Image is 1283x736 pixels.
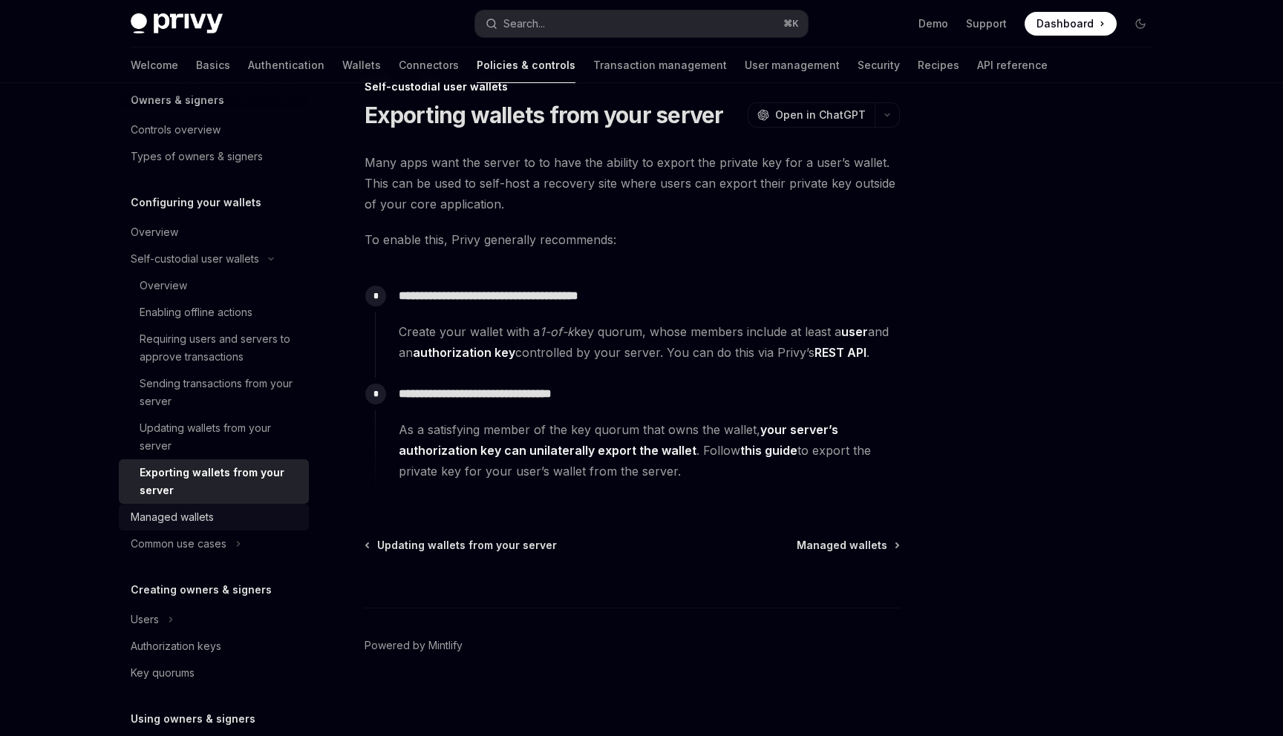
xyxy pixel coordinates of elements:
div: Users [131,611,159,628]
a: Dashboard [1025,12,1117,36]
a: Welcome [131,47,178,83]
div: Overview [131,223,178,241]
strong: user [841,324,868,339]
strong: authorization key [413,345,515,360]
div: Requiring users and servers to approve transactions [140,330,300,366]
a: Authorization keys [119,633,309,660]
a: Security [858,47,900,83]
div: Updating wallets from your server [140,419,300,455]
span: As a satisfying member of the key quorum that owns the wallet, . Follow to export the private key... [399,419,899,482]
button: Open in ChatGPT [748,102,875,128]
span: Create your wallet with a key quorum, whose members include at least a and an controlled by your ... [399,321,899,363]
button: Toggle dark mode [1129,12,1152,36]
span: Managed wallets [797,538,887,553]
a: Exporting wallets from your server [119,459,309,504]
div: Enabling offline actions [140,303,252,321]
a: Powered by Mintlify [365,638,463,653]
div: Sending transactions from your server [140,375,300,410]
a: API reference [977,47,1048,83]
h1: Exporting wallets from your server [365,102,724,128]
div: Exporting wallets from your server [140,464,300,499]
div: Self-custodial user wallets [365,79,900,94]
a: Connectors [399,47,459,83]
a: Authentication [248,47,324,83]
a: Managed wallets [797,538,898,553]
a: Recipes [918,47,959,83]
a: Managed wallets [119,504,309,530]
div: Managed wallets [131,508,214,526]
a: REST API [814,345,866,361]
span: ⌘ K [783,18,799,30]
a: this guide [740,443,797,459]
div: Key quorums [131,664,195,682]
button: Toggle Self-custodial user wallets section [119,246,309,272]
a: Enabling offline actions [119,299,309,326]
a: Sending transactions from your server [119,370,309,415]
img: dark logo [131,13,223,34]
span: Open in ChatGPT [775,108,866,122]
a: Demo [918,16,948,31]
button: Open search [475,10,808,37]
em: 1-of-k [540,324,574,339]
a: Updating wallets from your server [119,415,309,459]
a: Support [966,16,1007,31]
h5: Configuring your wallets [131,194,261,211]
a: Wallets [342,47,381,83]
div: Search... [503,15,545,33]
h5: Creating owners & signers [131,581,272,599]
div: Common use cases [131,535,226,553]
button: Toggle Users section [119,606,309,633]
a: User management [745,47,840,83]
button: Toggle Common use cases section [119,530,309,557]
span: Many apps want the server to to have the ability to export the private key for a user’s wallet. T... [365,152,900,214]
div: Types of owners & signers [131,148,263,165]
a: Requiring users and servers to approve transactions [119,326,309,370]
a: Overview [119,272,309,299]
div: Authorization keys [131,637,221,655]
span: Updating wallets from your server [377,538,557,553]
div: Controls overview [131,121,221,139]
a: Transaction management [593,47,727,83]
span: Dashboard [1036,16,1094,31]
div: Overview [140,277,187,295]
h5: Using owners & signers [131,710,255,728]
a: Controls overview [119,116,309,143]
a: Policies & controls [477,47,575,83]
a: Overview [119,219,309,246]
span: To enable this, Privy generally recommends: [365,229,900,250]
div: Self-custodial user wallets [131,250,259,268]
a: Key quorums [119,660,309,686]
a: Updating wallets from your server [366,538,557,553]
a: Basics [196,47,230,83]
a: Types of owners & signers [119,143,309,170]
